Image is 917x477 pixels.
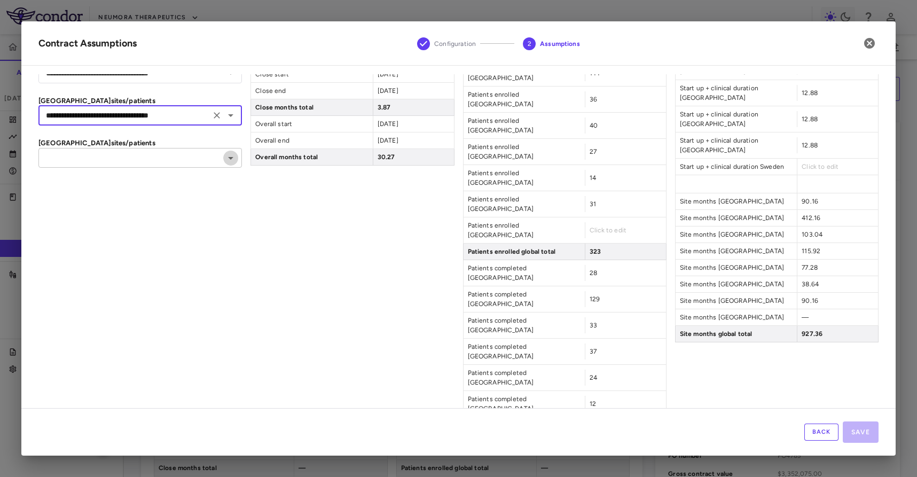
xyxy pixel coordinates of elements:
[590,174,596,182] span: 14
[434,39,476,49] span: Configuration
[464,217,585,243] span: Patients enrolled [GEOGRAPHIC_DATA]
[464,312,585,338] span: Patients completed [GEOGRAPHIC_DATA]
[590,122,598,129] span: 40
[464,139,585,165] span: Patients enrolled [GEOGRAPHIC_DATA]
[223,151,238,166] button: Open
[590,200,596,208] span: 31
[676,132,797,158] span: Start up + clinical duration [GEOGRAPHIC_DATA]
[676,293,797,309] span: Site months [GEOGRAPHIC_DATA]
[676,193,797,209] span: Site months [GEOGRAPHIC_DATA]
[378,71,398,78] span: [DATE]
[378,153,395,161] span: 30.27
[223,108,238,123] button: Open
[590,96,597,103] span: 36
[804,424,838,441] button: Back
[590,400,596,408] span: 12
[802,247,820,255] span: 115.92
[38,138,242,148] h6: [GEOGRAPHIC_DATA] sites/patients
[802,280,819,288] span: 38.64
[590,322,597,329] span: 33
[464,165,585,191] span: Patients enrolled [GEOGRAPHIC_DATA]
[676,80,797,106] span: Start up + clinical duration [GEOGRAPHIC_DATA]
[802,314,809,321] span: —
[378,87,398,95] span: [DATE]
[378,104,391,111] span: 3.87
[464,365,585,390] span: Patients completed [GEOGRAPHIC_DATA]
[802,330,822,338] span: 927.36
[590,248,601,255] span: 323
[464,87,585,112] span: Patients enrolled [GEOGRAPHIC_DATA]
[464,391,585,417] span: Patients completed [GEOGRAPHIC_DATA]
[676,226,797,243] span: Site months [GEOGRAPHIC_DATA]
[464,113,585,138] span: Patients enrolled [GEOGRAPHIC_DATA]
[590,226,626,234] span: Click to edit
[38,96,242,106] h6: [GEOGRAPHIC_DATA] sites/patients
[802,115,818,123] span: 12.88
[38,36,137,51] div: Contract Assumptions
[676,210,797,226] span: Site months [GEOGRAPHIC_DATA]
[676,106,797,132] span: Start up + clinical duration [GEOGRAPHIC_DATA]
[676,276,797,292] span: Site months [GEOGRAPHIC_DATA]
[802,89,818,97] span: 12.88
[251,149,373,165] span: Overall months total
[676,159,797,175] span: Start up + clinical duration Sweden
[802,231,822,238] span: 103.04
[590,295,600,303] span: 129
[540,39,580,49] span: Assumptions
[409,25,484,63] button: Configuration
[251,99,373,115] span: Close months total
[590,348,597,355] span: 37
[802,198,818,205] span: 90.16
[802,214,820,222] span: 412.16
[209,108,224,123] button: Clear
[676,326,797,342] span: Site months global total
[802,163,838,170] span: Click to edit
[464,339,585,364] span: Patients completed [GEOGRAPHIC_DATA]
[464,260,585,286] span: Patients completed [GEOGRAPHIC_DATA]
[378,137,398,144] span: [DATE]
[676,243,797,259] span: Site months [GEOGRAPHIC_DATA]
[676,309,797,325] span: Site months [GEOGRAPHIC_DATA]
[802,264,818,271] span: 77.28
[590,269,597,277] span: 28
[514,25,589,63] button: Assumptions
[251,116,373,132] span: Overall start
[251,83,373,99] span: Close end
[251,132,373,148] span: Overall end
[590,374,597,381] span: 24
[802,297,818,304] span: 90.16
[676,260,797,276] span: Site months [GEOGRAPHIC_DATA]
[528,40,531,48] text: 2
[464,191,585,217] span: Patients enrolled [GEOGRAPHIC_DATA]
[802,142,818,149] span: 12.88
[251,66,373,82] span: Close start
[378,120,398,128] span: [DATE]
[464,244,585,260] span: Patients enrolled global total
[590,148,597,155] span: 27
[464,286,585,312] span: Patients completed [GEOGRAPHIC_DATA]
